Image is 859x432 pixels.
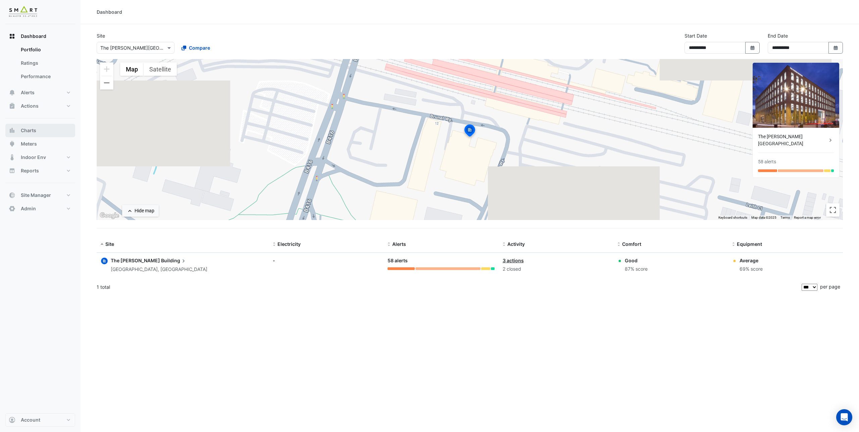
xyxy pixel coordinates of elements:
[625,257,648,264] div: Good
[144,62,177,76] button: Show satellite imagery
[21,89,35,96] span: Alerts
[5,137,75,151] button: Meters
[100,76,113,90] button: Zoom out
[392,241,406,247] span: Alerts
[21,154,46,161] span: Indoor Env
[9,89,15,96] app-icon: Alerts
[625,265,648,273] div: 87% score
[9,154,15,161] app-icon: Indoor Env
[97,279,800,295] div: 1 total
[105,241,114,247] span: Site
[753,63,839,128] img: The Porter Building
[21,417,40,423] span: Account
[120,62,144,76] button: Show street map
[111,266,207,273] div: [GEOGRAPHIC_DATA], [GEOGRAPHIC_DATA]
[751,216,776,219] span: Map data ©2025
[9,192,15,199] app-icon: Site Manager
[277,241,301,247] span: Electricity
[388,257,494,265] div: 58 alerts
[794,216,821,219] a: Report a map error
[826,203,840,217] button: Toggle fullscreen view
[5,99,75,113] button: Actions
[177,42,214,54] button: Compare
[5,30,75,43] button: Dashboard
[836,409,852,425] div: Open Intercom Messenger
[21,205,36,212] span: Admin
[5,413,75,427] button: Account
[97,8,122,15] div: Dashboard
[740,265,763,273] div: 69% score
[9,167,15,174] app-icon: Reports
[21,167,39,174] span: Reports
[135,207,154,214] div: Hide map
[737,241,762,247] span: Equipment
[507,241,525,247] span: Activity
[9,205,15,212] app-icon: Admin
[750,45,756,51] fa-icon: Select Date
[15,70,75,83] a: Performance
[21,192,51,199] span: Site Manager
[5,124,75,137] button: Charts
[718,215,747,220] button: Keyboard shortcuts
[5,188,75,202] button: Site Manager
[98,211,120,220] img: Google
[833,45,839,51] fa-icon: Select Date
[21,141,37,147] span: Meters
[21,127,36,134] span: Charts
[5,43,75,86] div: Dashboard
[9,141,15,147] app-icon: Meters
[100,62,113,76] button: Zoom in
[740,257,763,264] div: Average
[622,241,641,247] span: Comfort
[503,258,524,263] a: 3 actions
[685,32,707,39] label: Start Date
[8,5,38,19] img: Company Logo
[780,216,790,219] a: Terms (opens in new tab)
[161,257,187,264] span: Building
[15,43,75,56] a: Portfolio
[5,202,75,215] button: Admin
[820,284,840,289] span: per page
[21,103,39,109] span: Actions
[273,257,380,264] div: -
[111,258,160,263] span: The [PERSON_NAME]
[9,127,15,134] app-icon: Charts
[9,33,15,40] app-icon: Dashboard
[5,164,75,177] button: Reports
[15,56,75,70] a: Ratings
[462,123,477,140] img: site-pin-selected.svg
[122,205,159,217] button: Hide map
[21,33,46,40] span: Dashboard
[5,86,75,99] button: Alerts
[189,44,210,51] span: Compare
[98,211,120,220] a: Open this area in Google Maps (opens a new window)
[5,151,75,164] button: Indoor Env
[503,265,609,273] div: 2 closed
[9,103,15,109] app-icon: Actions
[97,32,105,39] label: Site
[758,158,776,165] div: 58 alerts
[768,32,788,39] label: End Date
[758,133,827,147] div: The [PERSON_NAME][GEOGRAPHIC_DATA]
